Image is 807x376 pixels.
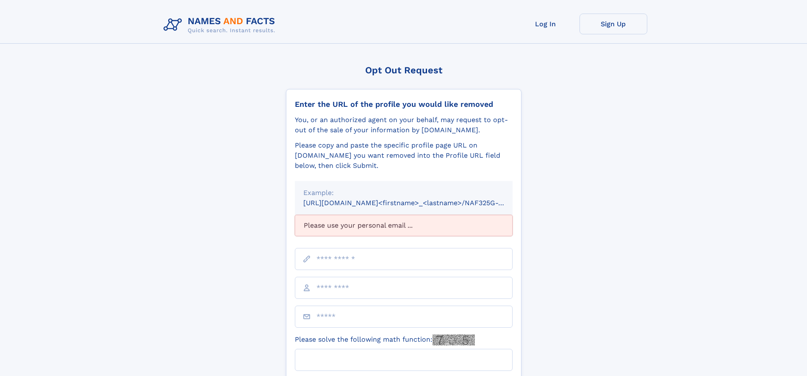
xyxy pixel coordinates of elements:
div: You, or an authorized agent on your behalf, may request to opt-out of the sale of your informatio... [295,115,513,135]
div: Please copy and paste the specific profile page URL on [DOMAIN_NAME] you want removed into the Pr... [295,140,513,171]
a: Log In [512,14,580,34]
div: Opt Out Request [286,65,521,75]
div: Example: [303,188,504,198]
div: Enter the URL of the profile you would like removed [295,100,513,109]
div: Please use your personal email ... [295,215,513,236]
img: Logo Names and Facts [160,14,282,36]
label: Please solve the following math function: [295,334,475,345]
a: Sign Up [580,14,647,34]
small: [URL][DOMAIN_NAME]<firstname>_<lastname>/NAF325G-xxxxxxxx [303,199,529,207]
